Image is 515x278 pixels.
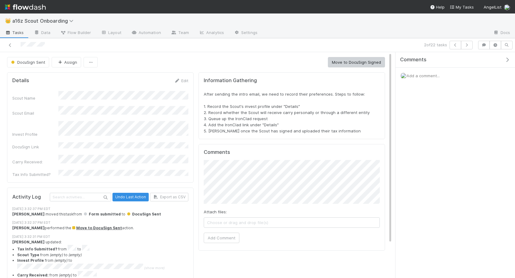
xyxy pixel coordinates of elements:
h5: Details [12,78,29,84]
a: My Tasks [450,4,474,10]
div: moved this task from to [12,211,188,217]
span: Add a comment... [407,73,440,78]
h5: Comments [204,149,380,155]
span: DocuSign Sent [10,60,45,65]
img: logo-inverted-e16ddd16eac7371096b0.svg [5,2,46,12]
strong: [PERSON_NAME] [12,240,45,244]
span: AngelList [484,5,501,10]
span: 2 of 22 tasks [424,42,447,48]
img: avatar_6daca87a-2c2e-4848-8ddb-62067031c24f.png [504,4,510,10]
strong: Carry Received: [17,273,49,277]
a: Settings [229,28,262,38]
span: Flow Builder [60,29,91,36]
strong: [PERSON_NAME] [12,226,45,230]
a: Move to DocuSign Sent [71,226,122,230]
a: Flow Builder [55,28,96,38]
button: Add Comment [204,233,239,243]
span: Choose or drag and drop file(s) [204,218,379,227]
div: Tax Info Submitted? [12,171,58,177]
button: Export as CSV [150,193,188,201]
img: avatar_6daca87a-2c2e-4848-8ddb-62067031c24f.png [400,73,407,79]
span: My Tasks [450,5,474,10]
div: DocuSign Link [12,144,58,150]
h5: Activity Log [12,194,49,200]
em: (empty) [59,273,72,277]
h5: Information Gathering [204,78,380,84]
span: (show more) [144,266,165,270]
button: DocuSign Sent [7,57,49,67]
span: a16z Scout Onboarding [12,18,77,24]
div: [DATE] 3:32:31 PM EDT [12,234,188,239]
a: Automation [126,28,166,38]
button: Undo Last Action [112,193,149,201]
span: DocuSign Sent [126,212,161,216]
div: performed the action. [12,225,188,231]
span: Tasks [5,29,24,36]
strong: [PERSON_NAME] [12,212,45,216]
div: [DATE] 3:32:37 PM EDT [12,220,188,225]
button: Assign [52,57,81,67]
div: Invest Profile [12,131,58,137]
em: (empty) [50,253,63,257]
label: Attach files: [204,209,227,215]
a: Edit [174,78,188,83]
div: Help [430,4,445,10]
a: Layout [96,28,126,38]
a: Analytics [194,28,229,38]
div: Scout Name [12,95,58,101]
span: Form submitted [83,212,121,216]
strong: Invest Profile [17,258,44,263]
div: [DATE] 3:32:37 PM EDT [12,206,188,211]
a: Data [29,28,55,38]
em: (empty) [54,258,68,263]
a: Docs [488,28,515,38]
span: Comments [400,57,427,63]
li: from to [17,252,188,258]
strong: Scout Type [17,253,39,257]
div: Scout Email [12,110,58,116]
em: (empty) [69,253,82,257]
input: Search activities... [50,193,111,201]
summary: Invest Profile from (empty) to (show more) [17,258,188,271]
button: Move to DocuSign Signed [328,57,385,67]
li: from to [17,245,188,252]
span: After sending the intro email, we need to record their preferences. Steps to follow: 1. Record th... [204,92,370,133]
div: Carry Received: [12,159,58,165]
strong: Tax Info Submitted? [17,247,57,252]
span: 👑 [5,18,11,23]
a: Team [166,28,194,38]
